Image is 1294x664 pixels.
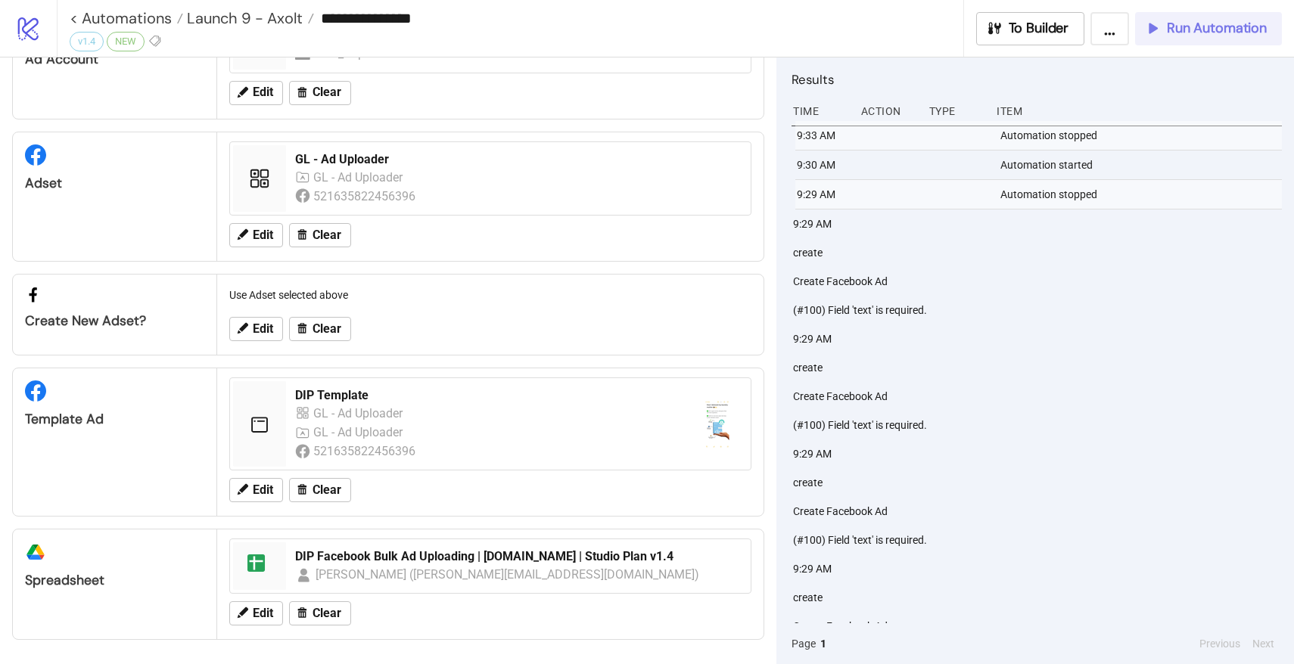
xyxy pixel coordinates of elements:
[816,635,831,652] button: 1
[295,387,681,404] div: DIP Template
[792,411,1282,439] div: (#100) Field 'text' is required.
[1167,20,1267,37] span: Run Automation
[792,526,1282,554] div: (#100) Field 'text' is required.
[289,81,351,105] button: Clear
[1195,635,1245,652] button: Previous
[313,607,341,620] span: Clear
[792,353,1282,382] div: create
[25,572,204,589] div: Spreadsheet
[792,382,1282,411] div: Create Facebook Ad
[289,601,351,625] button: Clear
[107,32,145,51] div: NEW
[795,180,853,209] div: 9:29 AM
[999,121,1286,150] div: Automation stopped
[25,411,204,428] div: Template Ad
[792,324,1282,353] div: 9:29 AM
[25,312,204,330] div: Create new adset?
[253,85,273,99] span: Edit
[183,8,303,28] span: Launch 9 - Axolt
[995,97,1282,126] div: Item
[976,12,1085,45] button: To Builder
[792,554,1282,583] div: 9:29 AM
[70,11,183,26] a: < Automations
[1248,635,1279,652] button: Next
[792,497,1282,526] div: Create Facebook Ad
[792,583,1282,612] div: create
[183,11,314,26] a: Launch 9 - Axolt
[792,468,1282,497] div: create
[229,317,283,341] button: Edit
[313,423,406,442] div: GL - Ad Uploader
[928,97,985,126] div: Type
[693,400,742,448] img: https://scontent-fra3-2.xx.fbcdn.net/v/t45.1600-4/472819590_120216004797060755_126935559542522562...
[316,565,700,584] div: [PERSON_NAME] ([PERSON_NAME][EMAIL_ADDRESS][DOMAIN_NAME])
[792,439,1282,468] div: 9:29 AM
[253,607,273,620] span: Edit
[289,478,351,502] button: Clear
[70,32,104,51] div: v1.4
[792,635,816,652] span: Page
[25,175,204,192] div: Adset
[792,209,1282,238] div: 9:29 AM
[313,187,418,206] div: 521635822456396
[792,97,849,126] div: Time
[795,150,853,179] div: 9:30 AM
[253,228,273,242] span: Edit
[229,601,283,625] button: Edit
[253,322,273,336] span: Edit
[229,81,283,105] button: Edit
[313,442,418,461] div: 521635822456396
[313,168,406,187] div: GL - Ad Uploader
[792,238,1282,267] div: create
[999,180,1286,209] div: Automation stopped
[289,223,351,247] button: Clear
[223,281,757,309] div: Use Adset selected above
[795,121,853,150] div: 9:33 AM
[313,228,341,242] span: Clear
[792,70,1282,89] h2: Results
[1090,12,1129,45] button: ...
[313,85,341,99] span: Clear
[1135,12,1282,45] button: Run Automation
[999,150,1286,179] div: Automation started
[313,483,341,497] span: Clear
[25,51,204,68] div: Ad Account
[792,267,1282,296] div: Create Facebook Ad
[289,317,351,341] button: Clear
[229,478,283,502] button: Edit
[1009,20,1069,37] span: To Builder
[792,296,1282,324] div: (#100) Field 'text' is required.
[229,223,283,247] button: Edit
[792,612,1282,641] div: Create Facebook Ad
[860,97,917,126] div: Action
[313,404,406,423] div: GL - Ad Uploader
[295,548,742,565] div: DIP Facebook Bulk Ad Uploading | [DOMAIN_NAME] | Studio Plan v1.4
[313,322,341,336] span: Clear
[253,483,273,497] span: Edit
[295,151,742,168] div: GL - Ad Uploader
